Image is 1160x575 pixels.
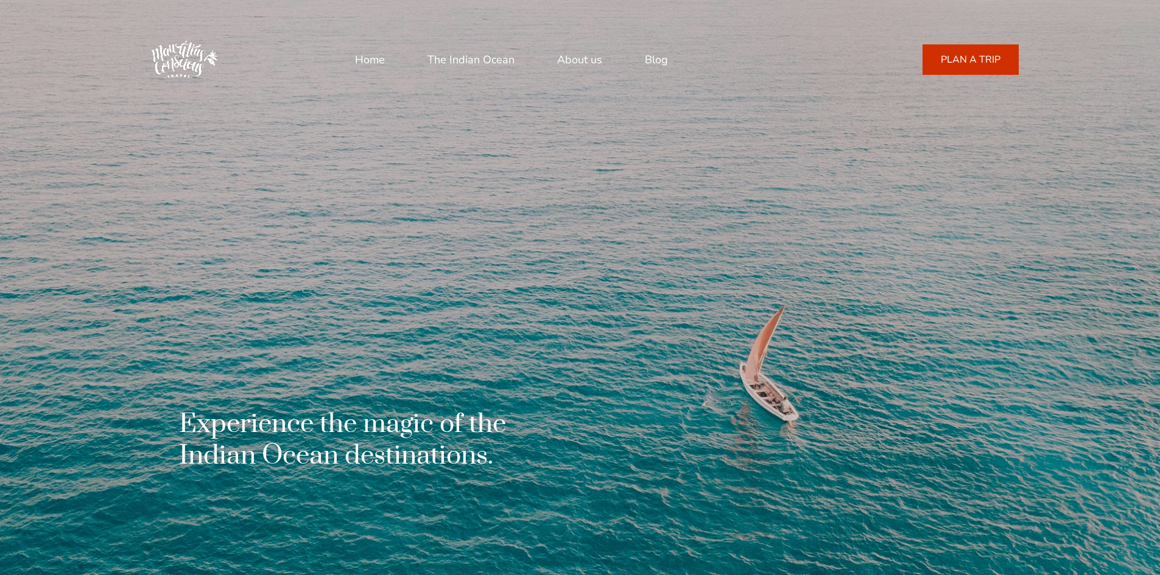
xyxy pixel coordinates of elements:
a: PLAN A TRIP [923,44,1019,75]
h1: Experience the magic of the Indian Ocean destinations. [179,408,547,472]
a: Home [355,45,385,74]
a: About us [557,45,602,74]
a: Blog [645,45,668,74]
a: The Indian Ocean [427,45,515,74]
